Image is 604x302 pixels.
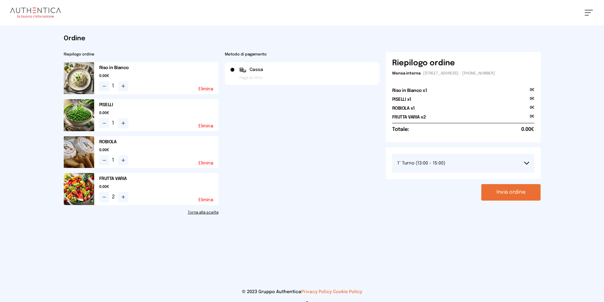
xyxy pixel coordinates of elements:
[392,96,411,103] h2: PISELLI x1
[99,74,218,79] span: 0.00€
[239,75,263,80] span: Paga al ritiro
[64,34,541,43] h1: Ordine
[64,52,218,57] h2: Riepilogo ordine
[99,102,218,108] h2: PISELLI
[99,139,218,145] h2: ROBIOLA
[392,87,427,94] h2: Riso in Bianco x1
[112,157,116,164] span: 1
[64,99,94,131] img: media
[198,161,213,165] button: Elimina
[99,111,218,116] span: 0.00€
[112,119,116,127] span: 1
[10,8,61,18] img: logo.8f33a47.png
[198,198,213,202] button: Elimina
[250,67,263,73] span: Cassa
[392,154,534,173] button: 1° Turno (13:00 - 15:00)
[99,65,218,71] h2: Riso in Bianco
[392,71,534,76] p: - [STREET_ADDRESS] - [PHONE_NUMBER]
[64,210,218,215] a: Torna alla scelta
[333,290,362,294] a: Cookie Policy
[521,126,534,133] span: 0.00€
[301,290,332,294] a: Privacy Policy
[198,87,213,91] button: Elimina
[112,82,116,90] span: 1
[530,105,534,114] span: 0€
[392,114,426,120] h2: FRUTTA VARIA x2
[99,176,218,182] h2: FRUTTA VARIA
[530,96,534,105] span: 0€
[198,124,213,128] button: Elimina
[64,173,94,205] img: media
[112,193,116,201] span: 2
[392,58,455,68] h6: Riepilogo ordine
[530,114,534,123] span: 0€
[64,62,94,94] img: media
[481,184,541,201] button: Invia ordine
[392,105,415,112] h2: ROBIOLA x1
[530,87,534,96] span: 0€
[392,72,420,75] span: Mensa interna
[99,148,218,153] span: 0.00€
[392,126,409,133] h6: Totale:
[99,184,218,190] span: 0.00€
[397,161,445,165] span: 1° Turno (13:00 - 15:00)
[64,136,94,168] img: media
[225,52,380,57] h2: Metodo di pagamento
[10,289,594,295] p: © 2023 Gruppo Authentica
